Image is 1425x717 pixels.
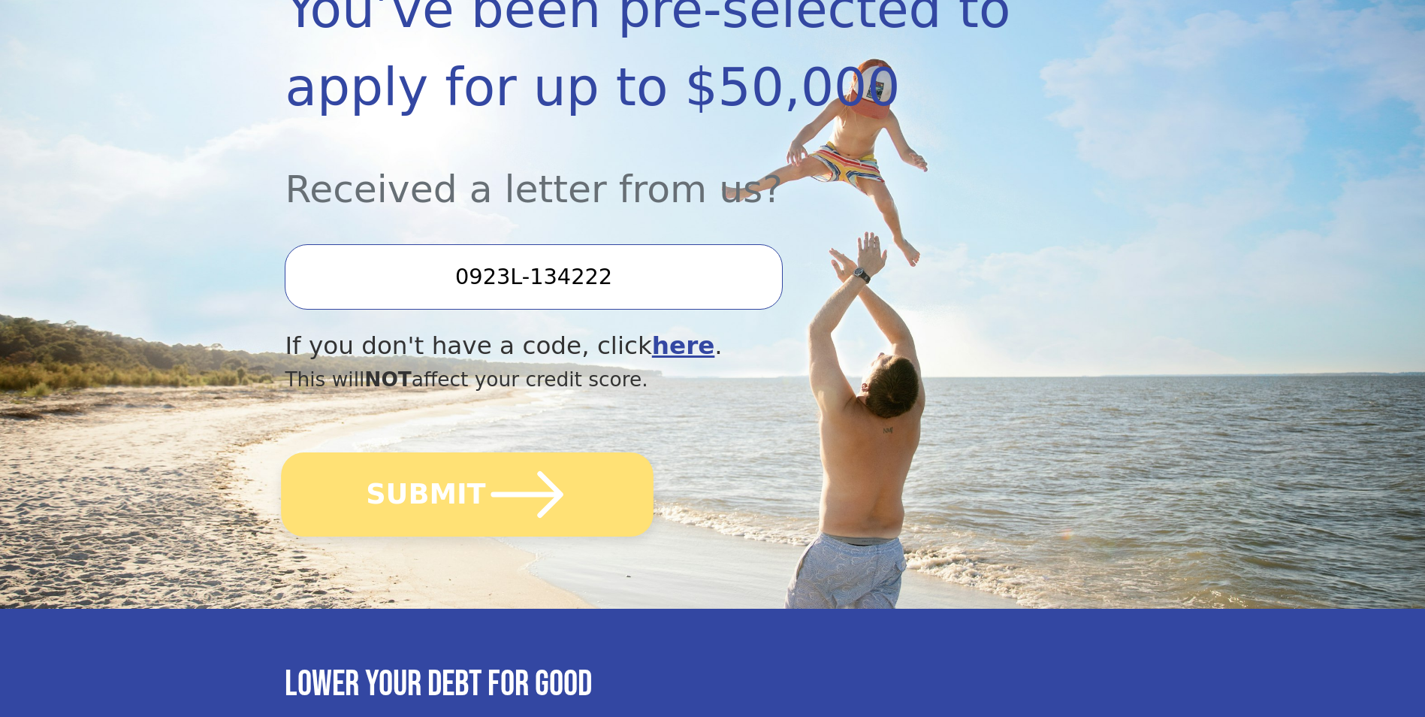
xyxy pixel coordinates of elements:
[364,368,412,391] span: NOT
[652,331,715,360] a: here
[285,365,1011,395] div: This will affect your credit score.
[285,126,1011,217] div: Received a letter from us?
[285,663,1140,706] h3: Lower your debt for good
[282,452,654,537] button: SUBMIT
[285,328,1011,365] div: If you don't have a code, click .
[285,244,782,309] input: Enter your Offer Code:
